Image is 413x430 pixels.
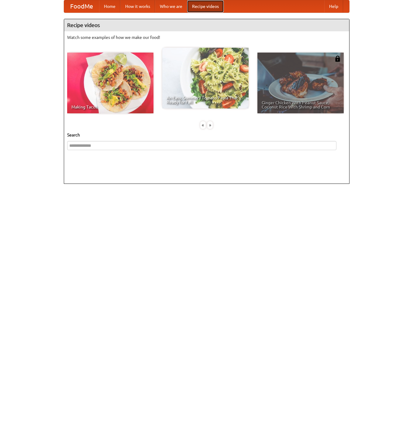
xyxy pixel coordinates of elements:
a: An Easy, Summery Tomato Pasta That's Ready for Fall [162,48,249,108]
a: Making Tacos [67,53,153,113]
img: 483408.png [335,56,341,62]
a: Who we are [155,0,187,12]
div: « [200,121,206,129]
a: Help [324,0,343,12]
span: Making Tacos [71,105,149,109]
h4: Recipe videos [64,19,349,31]
p: Watch some examples of how we make our food! [67,34,346,40]
a: FoodMe [64,0,99,12]
a: Home [99,0,120,12]
a: Recipe videos [187,0,224,12]
span: An Easy, Summery Tomato Pasta That's Ready for Fall [167,96,244,104]
h5: Search [67,132,346,138]
a: How it works [120,0,155,12]
div: » [207,121,213,129]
